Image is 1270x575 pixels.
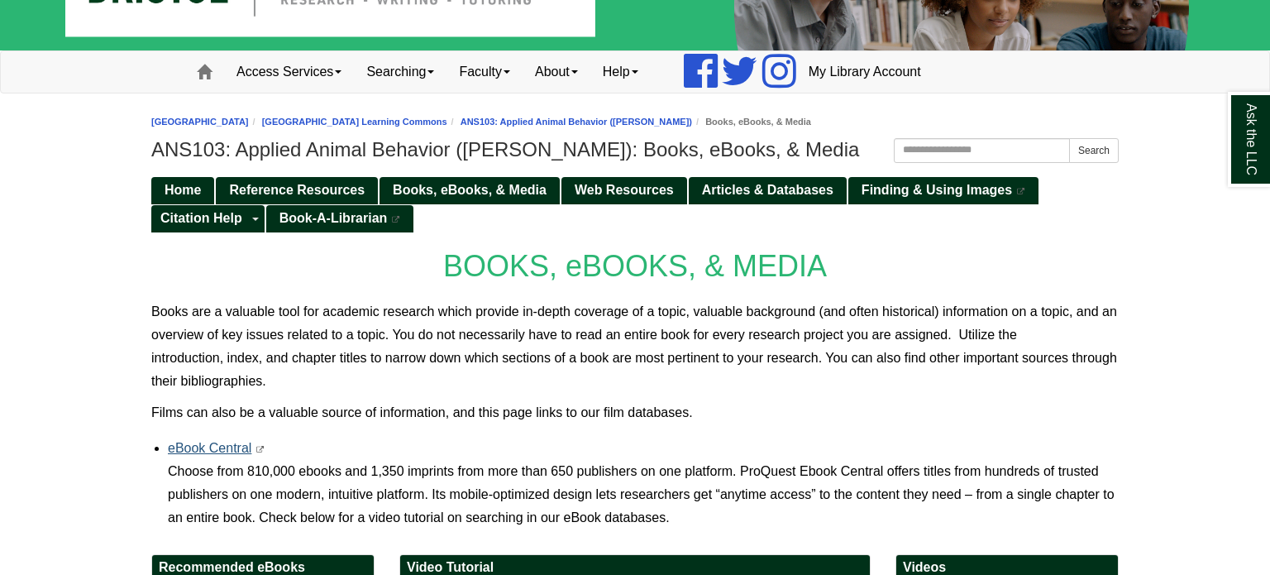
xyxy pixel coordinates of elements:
[380,177,560,204] a: Books, eBooks, & Media
[862,183,1012,197] span: Finding & Using Images
[590,51,651,93] a: Help
[229,183,365,197] span: Reference Resources
[151,117,249,127] a: [GEOGRAPHIC_DATA]
[393,183,547,197] span: Books, eBooks, & Media
[216,177,378,204] a: Reference Resources
[1069,138,1119,163] button: Search
[151,177,214,204] a: Home
[523,51,590,93] a: About
[151,114,1119,130] nav: breadcrumb
[443,249,827,283] span: BOOKS, eBOOKS, & MEDIA
[168,460,1119,529] div: Choose from 810,000 ebooks and 1,350 imprints from more than 650 publishers on one platform. ProQ...
[151,138,1119,161] h1: ANS103: Applied Animal Behavior ([PERSON_NAME]): Books, eBooks, & Media
[266,205,414,232] a: Book-A-Librarian
[255,446,265,453] i: This link opens in a new window
[160,211,242,225] span: Citation Help
[848,177,1038,204] a: Finding & Using Images
[796,51,933,93] a: My Library Account
[1016,188,1026,195] i: This link opens in a new window
[151,175,1119,232] div: Guide Pages
[689,177,847,204] a: Articles & Databases
[165,183,201,197] span: Home
[354,51,446,93] a: Searching
[575,183,674,197] span: Web Resources
[151,205,247,232] a: Citation Help
[224,51,354,93] a: Access Services
[461,117,692,127] a: ANS103: Applied Animal Behavior ([PERSON_NAME])
[262,117,447,127] a: [GEOGRAPHIC_DATA] Learning Commons
[692,114,811,130] li: Books, eBooks, & Media
[702,183,833,197] span: Articles & Databases
[279,211,388,225] span: Book-A-Librarian
[168,441,251,455] a: eBook Central
[151,300,1119,393] p: Books are a valuable tool for academic research which provide in-depth coverage of a topic, valua...
[561,177,687,204] a: Web Resources
[446,51,523,93] a: Faculty
[151,401,1119,424] p: Films can also be a valuable source of information, and this page links to our film databases.
[391,216,401,223] i: This link opens in a new window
